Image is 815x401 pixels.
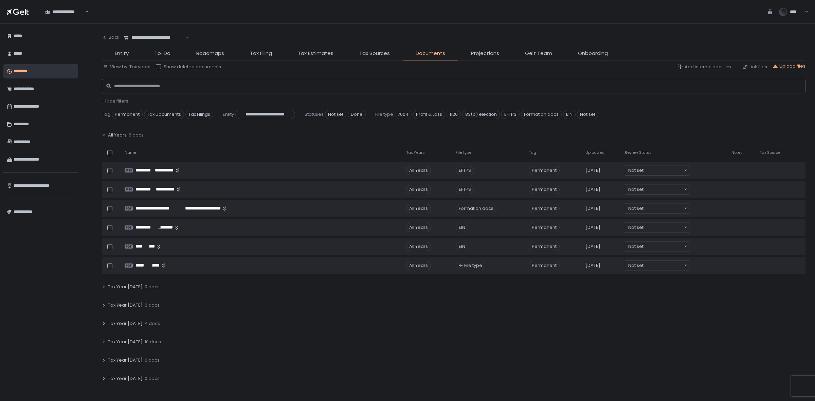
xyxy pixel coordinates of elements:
[529,261,560,270] span: Permanent
[628,167,644,174] span: Not set
[456,204,496,213] div: Formation docs
[625,260,690,271] div: Search for option
[625,222,690,233] div: Search for option
[529,185,560,194] span: Permanent
[144,110,184,119] span: Tax Documents
[145,357,160,363] span: 0 docs
[406,166,431,175] div: All Years
[145,302,160,308] span: 0 docs
[416,50,445,57] span: Documents
[348,110,366,119] span: Done
[406,150,425,155] span: Tax Years
[102,34,120,40] div: Back
[102,111,110,117] span: Tag
[529,150,536,155] span: Tag
[103,64,150,70] button: View by: Tax years
[471,50,499,57] span: Projections
[644,243,683,250] input: Search for option
[678,64,732,70] button: Add internal docs link
[644,186,683,193] input: Search for option
[628,243,644,250] span: Not set
[577,110,598,119] span: Not set
[102,98,128,104] button: - Hide filters
[628,205,644,212] span: Not set
[41,4,89,19] div: Search for option
[359,50,390,57] span: Tax Sources
[298,50,333,57] span: Tax Estimates
[625,184,690,195] div: Search for option
[112,110,143,119] span: Permanent
[413,110,445,119] span: Profit & Loss
[196,50,224,57] span: Roadmaps
[644,167,683,174] input: Search for option
[585,243,600,250] span: [DATE]
[625,150,652,155] span: Review Status
[464,262,482,269] span: File type
[250,50,272,57] span: Tax Filing
[529,242,560,251] span: Permanent
[585,150,604,155] span: Uploaded
[625,165,690,176] div: Search for option
[406,242,431,251] div: All Years
[563,110,576,119] span: EIN
[145,284,160,290] span: 0 docs
[375,111,393,117] span: File type
[108,302,143,308] span: Tax Year [DATE]
[456,150,471,155] span: File type
[456,185,474,194] div: EFTPS
[585,186,600,193] span: [DATE]
[447,110,461,119] span: 1120
[585,224,600,231] span: [DATE]
[145,376,160,382] span: 0 docs
[129,132,144,138] span: 6 docs
[529,166,560,175] span: Permanent
[185,110,213,119] span: Tax Filings
[102,31,120,44] button: Back
[760,150,780,155] span: Tax Source
[644,262,683,269] input: Search for option
[773,63,805,69] button: Upload files
[501,110,520,119] span: EFTPS
[395,110,412,119] span: 7004
[108,339,143,345] span: Tax Year [DATE]
[108,132,127,138] span: All Years
[462,110,500,119] span: 83(b) election
[529,204,560,213] span: Permanent
[585,205,600,212] span: [DATE]
[456,223,468,232] div: EIN
[108,376,143,382] span: Tax Year [DATE]
[521,110,562,119] span: Formation docs
[125,150,136,155] span: Name
[525,50,552,57] span: Gelt Team
[120,31,189,45] div: Search for option
[585,167,600,174] span: [DATE]
[108,357,143,363] span: Tax Year [DATE]
[406,223,431,232] div: All Years
[406,261,431,270] div: All Years
[406,204,431,213] div: All Years
[406,185,431,194] div: All Years
[108,284,143,290] span: Tax Year [DATE]
[115,50,129,57] span: Entity
[628,224,644,231] span: Not set
[145,339,161,345] span: 10 docs
[628,186,644,193] span: Not set
[585,262,600,269] span: [DATE]
[223,111,234,117] span: Entity
[743,64,767,70] button: Link files
[578,50,608,57] span: Onboarding
[625,203,690,214] div: Search for option
[529,223,560,232] span: Permanent
[644,224,683,231] input: Search for option
[305,111,324,117] span: Statuses
[731,150,743,155] span: Notes
[325,110,346,119] span: Not set
[155,50,170,57] span: To-Do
